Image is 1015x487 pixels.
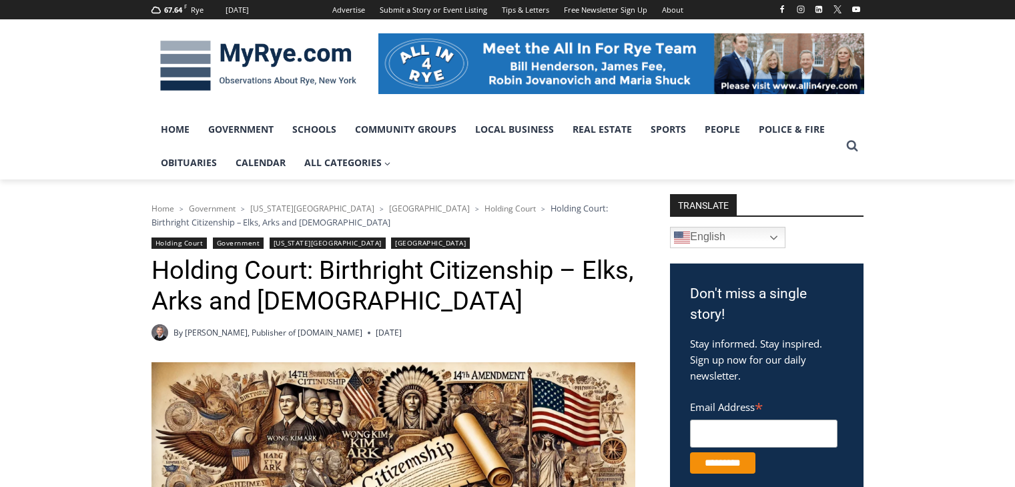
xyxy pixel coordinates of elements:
[674,229,690,246] img: en
[641,113,695,146] a: Sports
[151,113,199,146] a: Home
[180,204,184,213] span: >
[670,227,785,248] a: English
[840,134,864,158] button: View Search Form
[376,326,402,339] time: [DATE]
[164,5,182,15] span: 67.64
[283,113,346,146] a: Schools
[811,1,827,17] a: Linkedin
[151,202,608,227] span: Holding Court: Birthright Citizenship – Elks, Arks and [DEMOGRAPHIC_DATA]
[475,204,479,213] span: >
[226,4,249,16] div: [DATE]
[184,3,187,10] span: F
[466,113,563,146] a: Local Business
[191,4,204,16] div: Rye
[174,326,183,339] span: By
[226,146,295,179] a: Calendar
[690,336,843,384] p: Stay informed. Stay inspired. Sign up now for our daily newsletter.
[690,284,843,326] h3: Don't miss a single story!
[270,237,386,249] a: [US_STATE][GEOGRAPHIC_DATA]
[774,1,790,17] a: Facebook
[670,194,737,215] strong: TRANSLATE
[151,203,174,214] a: Home
[389,203,470,214] a: [GEOGRAPHIC_DATA]
[484,203,536,214] a: Holding Court
[749,113,834,146] a: Police & Fire
[250,203,374,214] a: [US_STATE][GEOGRAPHIC_DATA]
[151,146,226,179] a: Obituaries
[151,201,635,229] nav: Breadcrumbs
[189,203,236,214] a: Government
[304,155,391,170] span: All Categories
[151,113,840,180] nav: Primary Navigation
[563,113,641,146] a: Real Estate
[185,327,362,338] a: [PERSON_NAME], Publisher of [DOMAIN_NAME]
[151,324,168,341] a: Author image
[541,204,545,213] span: >
[151,31,365,101] img: MyRye.com
[695,113,749,146] a: People
[690,394,837,418] label: Email Address
[391,237,470,249] a: [GEOGRAPHIC_DATA]
[295,146,400,179] a: All Categories
[829,1,845,17] a: X
[848,1,864,17] a: YouTube
[380,204,384,213] span: >
[213,237,264,249] a: Government
[151,256,635,316] h1: Holding Court: Birthright Citizenship – Elks, Arks and [DEMOGRAPHIC_DATA]
[378,33,864,93] img: All in for Rye
[793,1,809,17] a: Instagram
[346,113,466,146] a: Community Groups
[241,204,245,213] span: >
[151,237,208,249] a: Holding Court
[199,113,283,146] a: Government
